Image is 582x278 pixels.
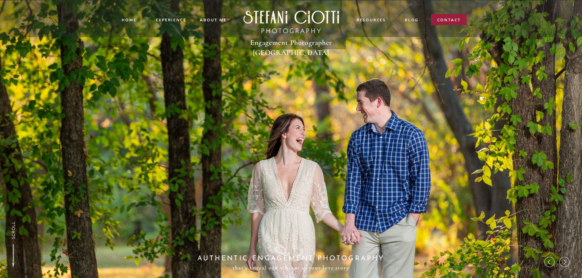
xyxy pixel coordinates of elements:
[356,17,386,24] a: resources
[156,17,186,22] a: experience
[192,253,390,262] h2: AUTHENTIC ENGAGEMENT PHOTOGRAPHY
[405,17,419,24] a: blog
[237,37,346,48] h1: Engagement Photographer [GEOGRAPHIC_DATA]
[200,17,227,22] a: ABOUT me
[122,17,136,23] a: Home
[437,17,461,26] a: contact
[227,262,355,272] p: that's as real and vibrant as your love story
[10,221,16,239] a: SCROLL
